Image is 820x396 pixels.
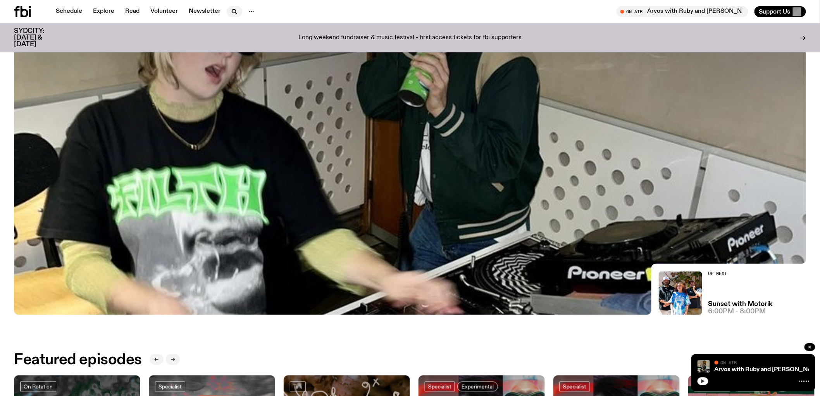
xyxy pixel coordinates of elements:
[759,8,791,15] span: Support Us
[708,301,773,308] a: Sunset with Motorik
[659,271,702,315] img: Andrew, Reenie, and Pat stand in a row, smiling at the camera, in dappled light with a vine leafe...
[14,353,142,367] h2: Featured episodes
[462,384,494,389] span: Experimental
[290,382,306,392] a: Talk
[457,382,498,392] a: Experimental
[708,271,773,276] h2: Up Next
[428,384,451,389] span: Specialist
[298,35,522,42] p: Long weekend fundraiser & music festival - first access tickets for fbi supporters
[184,6,225,17] a: Newsletter
[14,28,64,48] h3: SYDCITY: [DATE] & [DATE]
[51,6,87,17] a: Schedule
[617,6,748,17] button: On AirArvos with Ruby and [PERSON_NAME]
[708,308,766,315] span: 6:00pm - 8:00pm
[158,384,182,389] span: Specialist
[293,384,302,389] span: Talk
[24,384,53,389] span: On Rotation
[560,382,590,392] a: Specialist
[155,382,185,392] a: Specialist
[121,6,144,17] a: Read
[721,360,737,365] span: On Air
[698,360,710,373] img: Ruby wears a Collarbones t shirt and pretends to play the DJ decks, Al sings into a pringles can....
[425,382,455,392] a: Specialist
[146,6,183,17] a: Volunteer
[20,382,56,392] a: On Rotation
[755,6,806,17] button: Support Us
[88,6,119,17] a: Explore
[563,384,586,389] span: Specialist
